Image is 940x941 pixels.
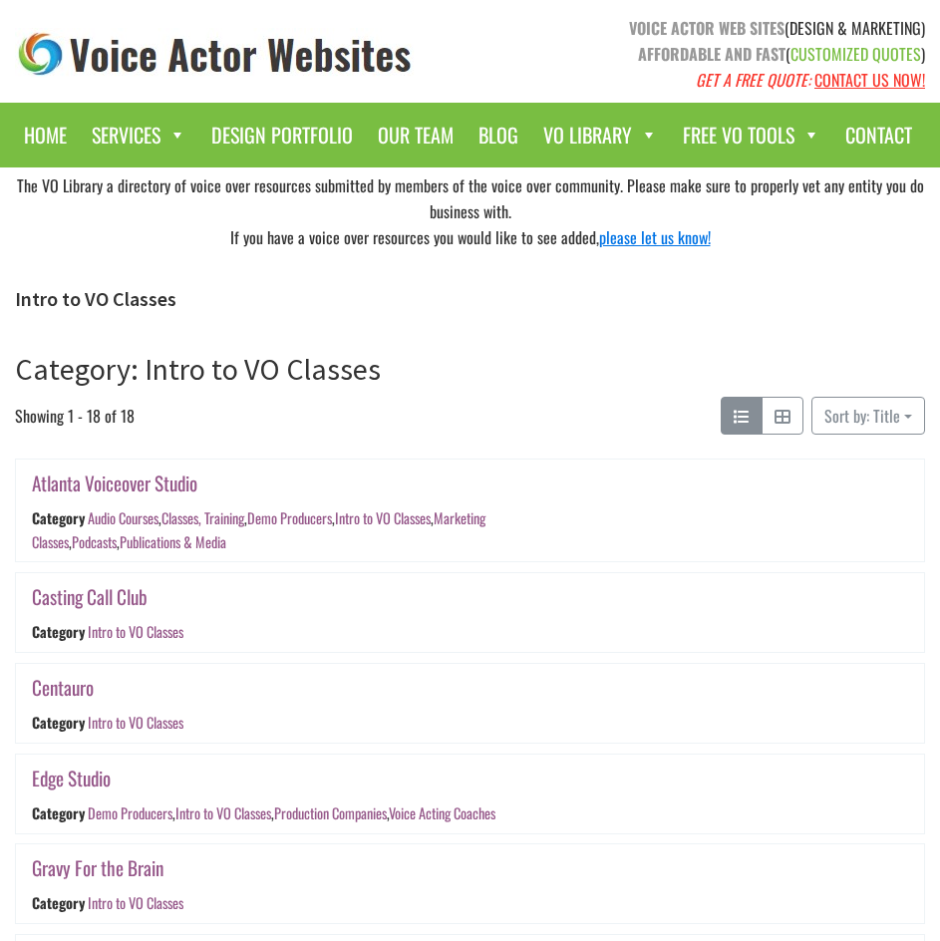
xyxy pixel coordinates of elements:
[32,582,148,611] a: Casting Call Club
[15,28,416,81] img: voice_actor_websites_logo
[32,802,85,823] div: Category
[32,469,197,497] a: Atlanta Voiceover Studio
[368,113,464,157] a: Our Team
[629,16,784,40] strong: VOICE ACTOR WEB SITES
[161,508,244,529] a: Classes, Training
[814,68,925,92] a: CONTACT US NOW!
[485,15,926,93] p: (DESIGN & MARKETING) ( )
[32,508,485,552] div: , , , , , ,
[32,712,85,733] div: Category
[175,802,271,823] a: Intro to VO Classes
[811,397,925,435] button: Sort by: Title
[599,225,711,249] a: please let us know!
[335,508,431,529] a: Intro to VO Classes
[32,853,163,882] a: Gravy For the Brain
[15,350,381,388] a: Category: Intro to VO Classes
[15,287,925,311] h1: Intro to VO Classes
[673,113,830,157] a: Free VO Tools
[32,764,111,792] a: Edge Studio
[32,508,85,529] div: Category
[32,892,85,913] div: Category
[14,113,77,157] a: Home
[32,622,85,643] div: Category
[533,113,668,157] a: VO Library
[32,508,485,552] a: Marketing Classes
[790,42,921,66] span: CUSTOMIZED QUOTES
[88,802,172,823] a: Demo Producers
[88,892,183,913] a: Intro to VO Classes
[638,42,785,66] strong: AFFORDABLE AND FAST
[696,68,810,92] em: GET A FREE QUOTE:
[274,802,387,823] a: Production Companies
[835,113,922,157] a: Contact
[120,531,226,552] a: Publications & Media
[88,712,183,733] a: Intro to VO Classes
[72,531,117,552] a: Podcasts
[247,508,332,529] a: Demo Producers
[15,397,135,435] span: Showing 1 - 18 of 18
[389,802,495,823] a: Voice Acting Coaches
[201,113,363,157] a: Design Portfolio
[469,113,528,157] a: Blog
[32,673,94,702] a: Centauro
[82,113,196,157] a: Services
[88,508,158,529] a: Audio Courses
[88,802,495,823] div: , , ,
[88,622,183,643] a: Intro to VO Classes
